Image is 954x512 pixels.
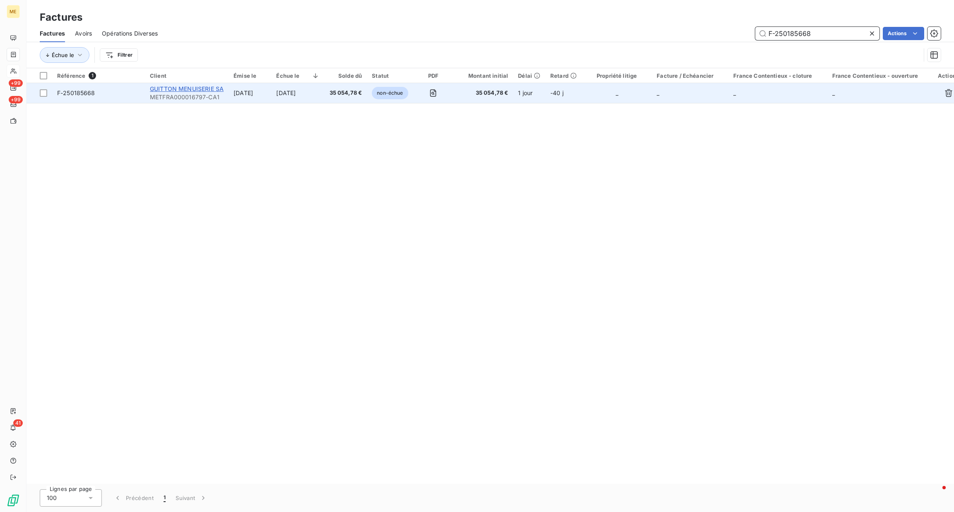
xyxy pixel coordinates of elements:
[616,89,618,96] span: _
[657,72,723,79] div: Facture / Echéancier
[883,27,924,40] button: Actions
[733,72,822,79] div: France Contentieux - cloture
[9,96,23,103] span: +99
[57,89,95,96] span: F-250185668
[733,89,736,96] span: _
[458,72,508,79] div: Montant initial
[159,489,171,507] button: 1
[150,93,224,101] span: METFRA000016797-CA1
[330,89,362,97] span: 35 054,78 €
[13,419,23,427] span: 41
[7,494,20,507] img: Logo LeanPay
[52,52,74,58] span: Échue le
[657,89,659,96] span: _
[108,489,159,507] button: Précédent
[100,48,138,62] button: Filtrer
[57,72,85,79] span: Référence
[832,89,835,96] span: _
[75,29,92,38] span: Avoirs
[40,10,82,25] h3: Factures
[755,27,879,40] input: Rechercher
[330,72,362,79] div: Solde dû
[7,5,20,18] div: ME
[372,87,408,99] span: non-échue
[229,83,271,103] td: [DATE]
[47,494,57,502] span: 100
[271,83,324,103] td: [DATE]
[234,72,266,79] div: Émise le
[832,72,928,79] div: France Contentieux - ouverture
[9,79,23,87] span: +99
[372,72,408,79] div: Statut
[89,72,96,79] span: 1
[40,47,89,63] button: Échue le
[550,72,577,79] div: Retard
[518,72,540,79] div: Délai
[276,72,319,79] div: Échue le
[164,494,166,502] span: 1
[102,29,158,38] span: Opérations Diverses
[513,83,545,103] td: 1 jour
[418,72,448,79] div: PDF
[587,72,647,79] div: Propriété litige
[458,89,508,97] span: 35 054,78 €
[150,72,224,79] div: Client
[926,484,946,504] iframe: Intercom live chat
[40,29,65,38] span: Factures
[171,489,212,507] button: Suivant
[550,89,564,96] span: -40 j
[150,85,224,92] span: GUITTON MENUISERIE SA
